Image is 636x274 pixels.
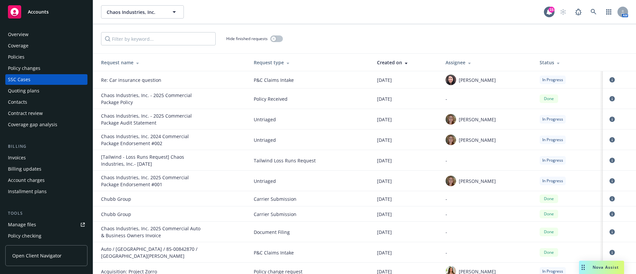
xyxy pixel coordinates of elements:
[446,176,456,186] img: photo
[608,156,616,164] a: circleInformation
[8,85,39,96] div: Quoting plans
[377,95,392,102] span: [DATE]
[254,195,366,202] span: Carrier Submission
[101,133,200,147] div: Chaos Industries, Inc. 2024 Commercial Package Endorsement #002
[5,3,87,21] a: Accounts
[5,164,87,174] a: Billing updates
[542,96,556,102] span: Done
[542,137,563,143] span: In Progress
[608,95,616,103] a: circleInformation
[8,108,43,119] div: Contract review
[101,225,200,239] div: Chaos Industries, Inc. 2025 Commercial Auto & Business Owners Invoice
[446,195,529,202] div: -
[5,85,87,96] a: Quoting plans
[8,152,26,163] div: Invoices
[446,135,456,145] img: photo
[8,219,36,230] div: Manage files
[459,77,496,83] span: [PERSON_NAME]
[377,157,392,164] span: [DATE]
[556,5,570,19] a: Start snowing
[377,59,435,66] div: Created on
[5,231,87,241] a: Policy checking
[540,59,598,66] div: Status
[5,29,87,40] a: Overview
[377,211,392,218] span: [DATE]
[377,178,392,185] span: [DATE]
[5,152,87,163] a: Invoices
[8,186,47,197] div: Installment plans
[101,195,200,202] div: Chubb Group
[542,157,563,163] span: In Progress
[254,77,366,83] span: P&C Claims Intake
[101,5,184,19] button: Chaos Industries, Inc.
[608,115,616,123] a: circleInformation
[28,9,49,15] span: Accounts
[446,75,456,85] img: photo
[101,92,200,106] div: Chaos Industries, Inc. - 2025 Commercial Package Policy
[101,112,200,126] div: Chaos Industries, Inc. - 2025 Commercial Package Audit Statement
[377,137,392,143] span: [DATE]
[608,76,616,84] a: circleInformation
[8,74,30,85] div: SSC Cases
[8,97,27,107] div: Contacts
[254,95,366,102] span: Policy Received
[5,63,87,74] a: Policy changes
[542,229,556,235] span: Done
[579,261,587,274] div: Drag to move
[5,74,87,85] a: SSC Cases
[254,211,366,218] span: Carrier Submission
[101,32,216,45] input: Filter by keyword...
[101,174,200,188] div: Chaos Industries, Inc. 2025 Commercial Package Endorsement #001
[459,137,496,143] span: [PERSON_NAME]
[5,119,87,130] a: Coverage gap analysis
[602,5,615,19] a: Switch app
[549,7,555,13] div: 15
[101,153,200,167] div: [Tailwind - Loss Runs Request] Chaos Industries, Inc.- 2025-09-30
[254,157,366,164] span: Tailwind Loss Runs Request
[542,77,563,83] span: In Progress
[587,5,600,19] a: Search
[5,219,87,230] a: Manage files
[446,249,529,256] div: -
[254,59,366,66] div: Request type
[8,164,41,174] div: Billing updates
[608,195,616,203] a: circleInformation
[8,63,40,74] div: Policy changes
[101,77,200,83] div: Re: Car insurance question
[101,246,200,259] div: Auto / Hanover / 85-00842870 / Clmt Salvador Montalvo
[101,59,243,66] div: Request name
[8,175,45,186] div: Account charges
[5,175,87,186] a: Account charges
[377,77,392,83] span: [DATE]
[377,116,392,123] span: [DATE]
[377,249,392,256] span: [DATE]
[542,211,556,217] span: Done
[254,116,366,123] span: Untriaged
[5,210,87,217] div: Tools
[5,186,87,197] a: Installment plans
[107,9,164,16] span: Chaos Industries, Inc.
[5,40,87,51] a: Coverage
[5,143,87,150] div: Billing
[8,231,41,241] div: Policy checking
[542,249,556,255] span: Done
[608,228,616,236] a: circleInformation
[579,261,624,274] button: Nova Assist
[226,36,268,41] span: Hide finished requests
[446,95,529,102] div: -
[377,229,392,236] span: [DATE]
[5,108,87,119] a: Contract review
[5,52,87,62] a: Policies
[101,211,200,218] div: Chubb Group
[446,211,529,218] div: -
[8,52,25,62] div: Policies
[254,229,366,236] span: Document Filing
[608,248,616,256] a: circleInformation
[254,137,366,143] span: Untriaged
[542,116,563,122] span: In Progress
[8,119,57,130] div: Coverage gap analysis
[542,196,556,202] span: Done
[254,249,366,256] span: P&C Claims Intake
[542,178,563,184] span: In Progress
[8,40,28,51] div: Coverage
